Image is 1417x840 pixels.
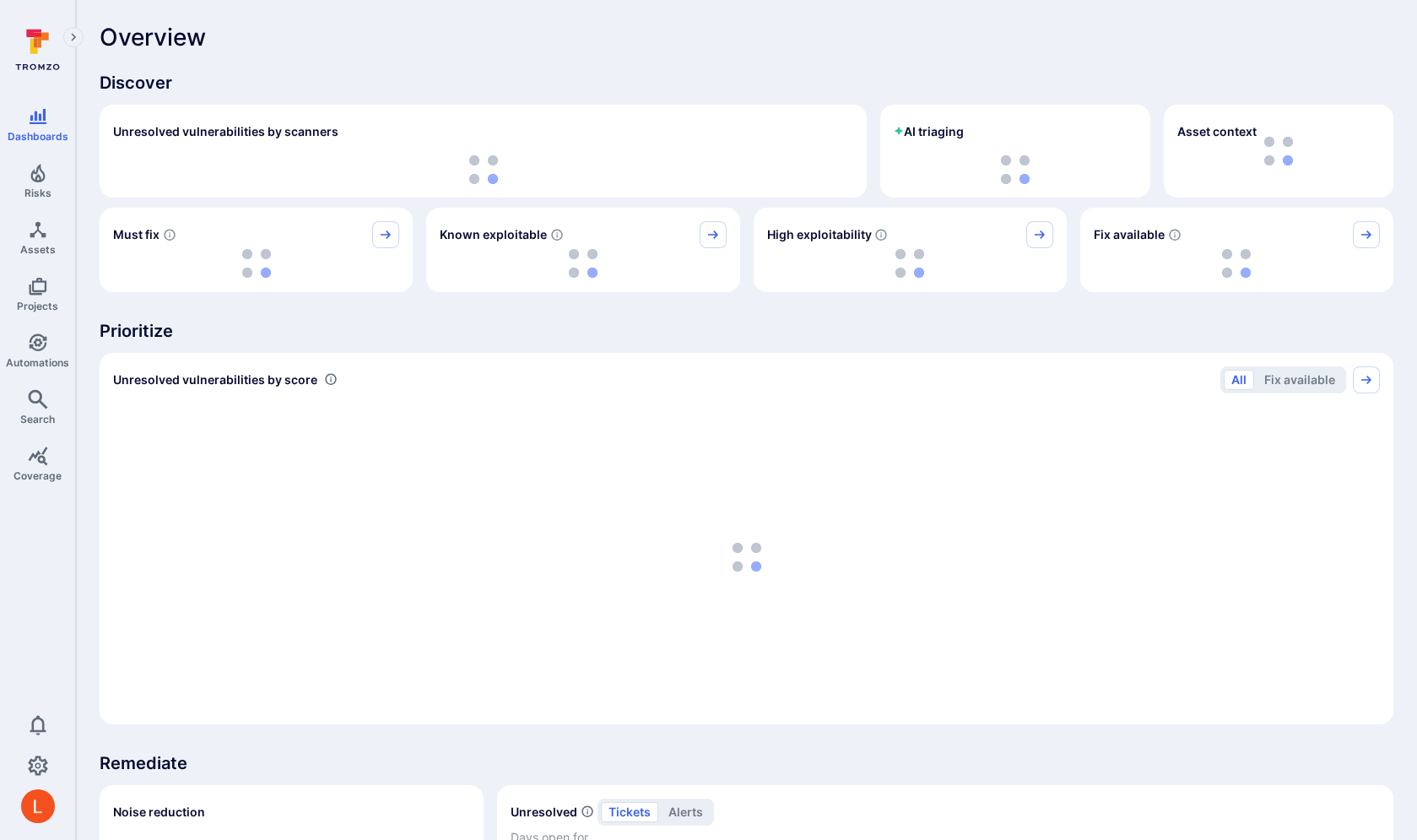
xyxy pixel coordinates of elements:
[20,243,56,256] span: Assets
[68,30,79,45] i: Expand navigation menu
[1222,249,1251,278] img: Loading...
[113,805,205,819] span: Noise reduction
[324,371,338,388] div: Number of vulnerabilities in status 'Open' 'Triaged' and 'In process' grouped by score
[113,371,317,388] span: Unresolved vulnerabilities by score
[1094,248,1380,279] div: loading spinner
[24,187,51,199] span: Risks
[1080,208,1393,292] div: Fix available
[8,130,68,143] span: Dashboards
[100,319,1393,343] span: Prioritize
[895,249,924,278] img: Loading...
[1257,370,1343,390] button: Fix available
[440,226,547,243] span: Known exploitable
[163,228,176,241] svg: Risk score >=40 , missed SLA
[1224,370,1254,390] button: All
[550,228,564,241] svg: Confirmed exploitable by KEV
[511,804,577,821] h2: Unresolved
[17,300,58,312] span: Projects
[426,208,739,292] div: Known exploitable
[754,208,1067,292] div: High exploitability
[874,228,888,241] svg: EPSS score ≥ 0.7
[767,226,872,243] span: High exploitability
[63,27,84,47] button: Expand navigation menu
[894,155,1137,184] div: loading spinner
[113,248,399,279] div: loading spinner
[100,24,206,51] span: Overview
[469,155,498,184] img: Loading...
[767,248,1053,279] div: loading spinner
[1094,226,1165,243] span: Fix available
[113,155,853,184] div: loading spinner
[100,71,1393,95] span: Discover
[20,413,55,425] span: Search
[14,469,62,482] span: Coverage
[601,802,658,822] button: tickets
[1177,123,1257,140] span: Asset context
[100,751,1393,775] span: Remediate
[733,543,761,572] img: Loading...
[6,356,69,369] span: Automations
[21,789,55,823] div: Lukas Šalkauskas
[242,249,271,278] img: Loading...
[21,789,55,823] img: ACg8ocL1zoaGYHINvVelaXD2wTMKGlaFbOiGNlSQVKsddkbQKplo=s96-c
[440,248,726,279] div: loading spinner
[894,123,964,140] h2: AI triaging
[113,123,338,140] h2: Unresolved vulnerabilities by scanners
[569,249,598,278] img: Loading...
[661,802,711,822] button: alerts
[1168,228,1182,241] svg: Vulnerabilities with fix available
[100,208,413,292] div: Must fix
[1001,155,1030,184] img: Loading...
[581,803,594,821] span: Number of unresolved items by priority and days open
[113,226,160,243] span: Must fix
[113,404,1380,711] div: loading spinner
